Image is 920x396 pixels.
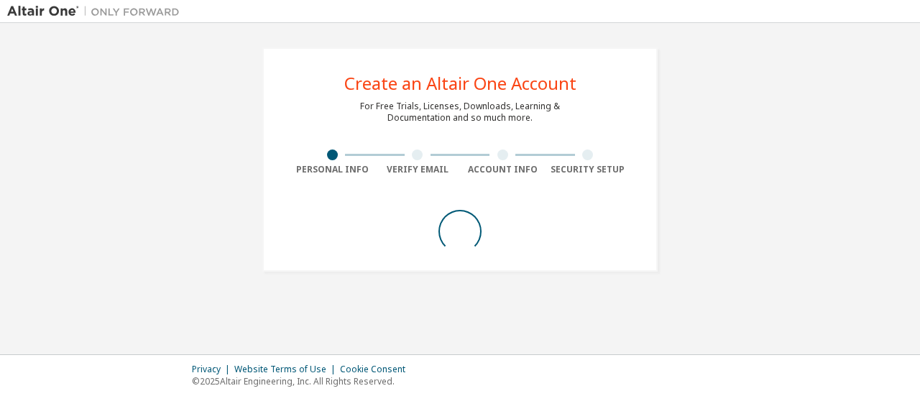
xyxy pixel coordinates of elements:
div: Verify Email [375,164,461,175]
img: Altair One [7,4,187,19]
div: Account Info [460,164,546,175]
div: Create an Altair One Account [344,75,576,92]
div: Cookie Consent [340,364,414,375]
div: Website Terms of Use [234,364,340,375]
p: © 2025 Altair Engineering, Inc. All Rights Reserved. [192,375,414,387]
div: Privacy [192,364,234,375]
div: Personal Info [290,164,375,175]
div: For Free Trials, Licenses, Downloads, Learning & Documentation and so much more. [360,101,560,124]
div: Security Setup [546,164,631,175]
